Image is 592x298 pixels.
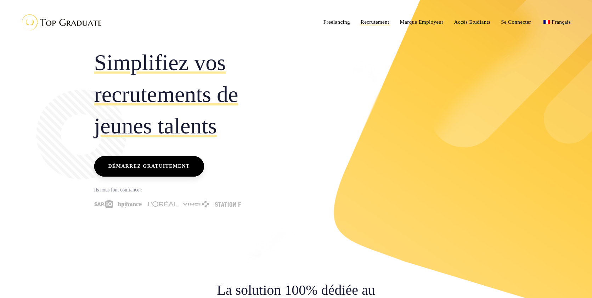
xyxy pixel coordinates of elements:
[16,11,105,34] img: Top Graduate
[400,19,444,25] span: Marque Employeur
[361,19,389,25] span: Recrutement
[323,19,350,25] span: Freelancing
[501,19,531,25] span: Se Connecter
[454,19,491,25] span: Accès Etudiants
[94,156,204,177] a: Démarrez gratuitement
[543,20,550,24] img: Français
[94,185,291,195] p: Ils nous font confiance :
[108,162,190,171] span: Démarrez gratuitement
[552,19,571,25] span: Français
[301,58,498,194] img: Computer-Top-Graduate-Recrutements-demo
[94,47,291,142] h2: Simplifiez vos recrutements de jeunes talents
